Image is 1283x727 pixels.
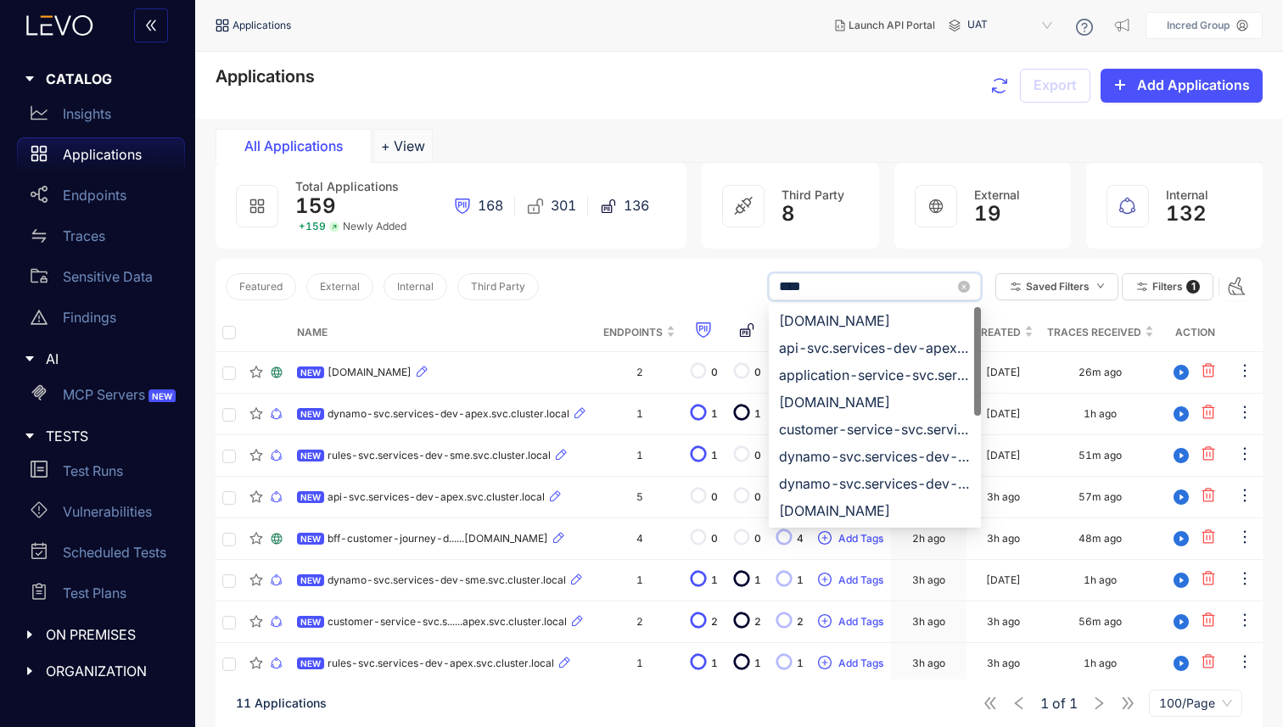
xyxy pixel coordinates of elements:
span: down [1096,282,1105,291]
span: Third Party [782,187,844,202]
a: Insights [17,97,185,137]
span: NEW [297,366,324,378]
th: Created [966,315,1040,352]
div: api-dev-sme.nprod.incred.com [769,307,981,334]
button: ellipsis [1235,567,1254,594]
span: ellipsis [1236,653,1253,673]
button: ellipsis [1235,400,1254,428]
a: Test Plans [17,576,185,617]
span: play-circle [1168,614,1194,629]
span: 0 [754,450,761,461]
span: Add Tags [838,657,883,669]
th: Name [290,315,597,352]
button: Internal [384,273,447,300]
button: Export [1020,69,1090,103]
span: Launch API Portal [849,20,935,31]
span: Add Applications [1137,77,1250,92]
span: swap [31,227,48,244]
a: Sensitive Data [17,260,185,300]
span: star [249,407,263,421]
div: 3h ago [987,533,1020,545]
div: 51m ago [1079,450,1122,461]
span: double-left [144,19,158,34]
div: TESTS [10,418,185,454]
span: ellipsis [1236,404,1253,423]
span: plus-circle [818,614,832,629]
a: MCP ServersNEW [17,377,185,418]
span: Add Tags [838,533,883,545]
div: [DATE] [986,450,1021,461]
button: ellipsis [1235,359,1254,386]
button: play-circle [1168,525,1195,552]
span: NEW [297,491,324,503]
div: [DATE] [986,366,1021,378]
div: 3h ago [912,657,945,669]
span: Add Tags [838,574,883,586]
span: 2 [711,616,718,628]
span: 159 [295,193,336,218]
p: Insights [63,106,111,121]
div: 3h ago [987,657,1020,669]
span: 2 [797,616,804,628]
button: double-left [134,8,168,42]
div: customer-service-svc.services-dev-apex.svc.cluster.local [769,416,981,443]
p: Incred Group [1167,20,1230,31]
button: play-circle [1168,567,1195,594]
span: ellipsis [1236,528,1253,548]
span: 1 [1186,280,1200,294]
p: Test Runs [63,463,123,478]
button: plus-circleAdd Tags [817,567,884,594]
p: Scheduled Tests [63,545,166,560]
span: 19 [974,202,1001,226]
p: Test Plans [63,585,126,601]
div: ON PREMISES [10,617,185,652]
span: Applications [233,20,291,31]
span: 136 [624,198,649,213]
span: plus-circle [818,531,832,546]
td: 1 [597,435,682,477]
span: 168 [478,198,503,213]
span: 0 [754,491,761,503]
a: Findings [17,300,185,341]
button: ellipsis [1235,608,1254,635]
div: bff-customer-journey-dev-apex.internal-nprod.incred.com [769,389,981,416]
span: 1 [797,574,804,586]
span: NEW [297,450,324,461]
span: play-circle [1168,406,1194,422]
span: NEW [148,389,176,403]
span: star [249,615,263,629]
div: 1h ago [1084,408,1117,420]
span: External [974,187,1020,202]
div: 56m ago [1079,616,1122,628]
span: 1 [711,574,718,586]
span: Filters [1152,281,1183,293]
div: application-service-svc.services-dev-apex.svc.cluster.local [779,366,971,384]
th: Endpoints [597,315,682,352]
td: 1 [597,560,682,601]
div: 1h ago [1084,657,1117,669]
span: bff-customer-journey-d......[DOMAIN_NAME] [328,533,548,545]
span: customer-service-svc.s......apex.svc.cluster.local [328,616,567,628]
span: 1 [754,657,761,669]
span: 1 [711,450,718,461]
td: 1 [597,643,682,685]
span: ellipsis [1236,612,1253,631]
span: 1 [711,408,718,420]
a: Scheduled Tests [17,535,185,576]
span: play-circle [1168,573,1194,588]
span: 4 [797,533,804,545]
a: Endpoints [17,178,185,219]
span: ellipsis [1236,362,1253,382]
div: 48m ago [1079,533,1122,545]
span: 0 [754,366,761,378]
span: close-circle [958,281,970,293]
div: 3h ago [987,616,1020,628]
span: 301 [551,198,576,213]
div: 57m ago [1079,491,1122,503]
td: 5 [597,477,682,518]
p: Applications [63,147,142,162]
div: [DOMAIN_NAME] [779,311,971,330]
p: Findings [63,310,116,325]
span: warning [31,309,48,326]
a: Vulnerabilities [17,495,185,535]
